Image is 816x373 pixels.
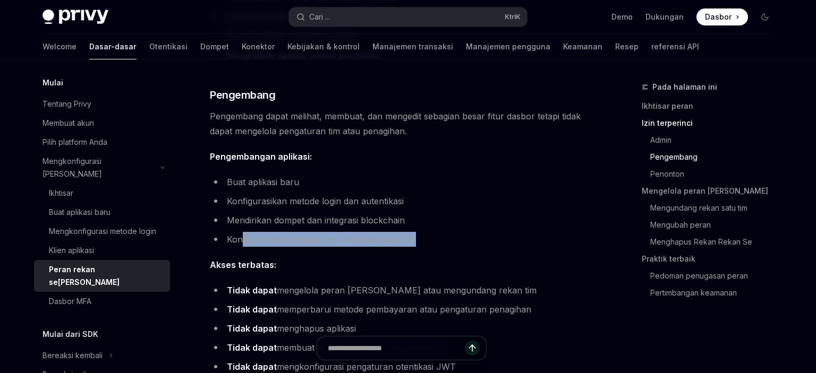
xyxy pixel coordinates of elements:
li: memperbarui metode pembayaran atau pengaturan penagihan [210,302,593,317]
div: Cari ... [309,11,330,23]
span: Pengembang dapat melihat, membuat, dan mengedit sebagian besar fitur dasbor tetapi tidak dapat me... [210,109,593,138]
a: Manajemen transaksi [372,34,453,59]
li: mengelola peran [PERSON_NAME] atau mengundang rekan tim [210,283,593,298]
a: Klien aplikasi [34,241,170,260]
a: Pertimbangan keamanan [650,284,782,301]
div: Tentang Privy [42,98,91,110]
div: Mengkonfigurasi metode login [49,225,156,238]
a: Menghapus Rekan Rekan Se [650,233,782,250]
a: Pilih platform Anda [34,133,170,152]
a: Keamanan [563,34,602,59]
a: Dukungan [645,12,684,22]
div: Klien aplikasi [49,244,94,257]
a: Dasbor MFA [34,292,170,311]
a: referensi API [651,34,699,59]
div: Dasbor MFA [49,295,91,308]
a: Membuat akun [34,114,170,133]
div: Mengkonfigurasi [PERSON_NAME] [42,155,154,180]
h5: Mulai dari SDK [42,328,98,341]
a: Mengundang rekan satu tim [650,199,782,216]
a: Buat aplikasi baru [34,203,170,222]
a: Tentang Privy [34,94,170,114]
a: Admin [650,132,782,149]
h5: Mulai [42,76,63,89]
a: Izin terperinci [642,115,782,132]
li: Buat aplikasi baru [210,175,593,189]
a: Pedoman penugasan peran [650,267,782,284]
div: Buat aplikasi baru [49,206,110,219]
a: Resep [615,34,639,59]
a: Penonton [650,166,782,183]
div: Peran rekan se[PERSON_NAME] [49,263,164,289]
span: Pada halaman ini [652,81,717,93]
a: Otentikasi [149,34,188,59]
span: Ktrl K [505,13,521,21]
li: Mendirikan dompet dan integrasi blockchain [210,213,593,228]
a: Mengkonfigurasi metode login [34,222,170,241]
button: Kirim pesan [465,341,480,355]
div: Ikhtisar [49,187,73,199]
a: Dasbor [696,8,748,25]
a: Konektor [242,34,275,59]
a: Kebijakan & kontrol [287,34,360,59]
img: logo gelap [42,10,108,24]
li: Konfigurasikan pengaturan webhooks dan API [210,232,593,247]
strong: Tidak dapat [227,285,277,296]
strong: Pengembangan aplikasi: [210,151,312,162]
a: Praktik terbaik [642,250,782,267]
a: Mengelola peran [PERSON_NAME] [642,183,782,199]
a: Welcome [42,34,76,59]
a: Mengubah peran [650,216,782,233]
div: Bereaksi kembali [42,349,103,362]
a: Ikhtisar [34,184,170,203]
strong: Tidak dapat [227,304,277,315]
strong: Akses terbatas: [210,259,276,270]
a: Peran rekan se[PERSON_NAME] [34,260,170,292]
div: Membuat akun [42,117,94,129]
a: Pengembang [650,149,782,166]
span: Dasbor [705,12,732,22]
a: Demo [611,12,633,22]
button: Mode Gelap Belok [756,8,773,25]
li: Konfigurasikan metode login dan autentikasi [210,194,593,209]
span: Pengembang [210,88,275,102]
div: Pilih platform Anda [42,136,107,149]
a: Dasar-dasar [89,34,137,59]
button: Cari ...KtrlK [289,7,527,27]
strong: Tidak dapat [227,323,277,334]
a: Manajemen pengguna [466,34,550,59]
a: Ikhtisar peran [642,98,782,115]
li: menghapus aplikasi [210,321,593,336]
a: Dompet [200,34,229,59]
